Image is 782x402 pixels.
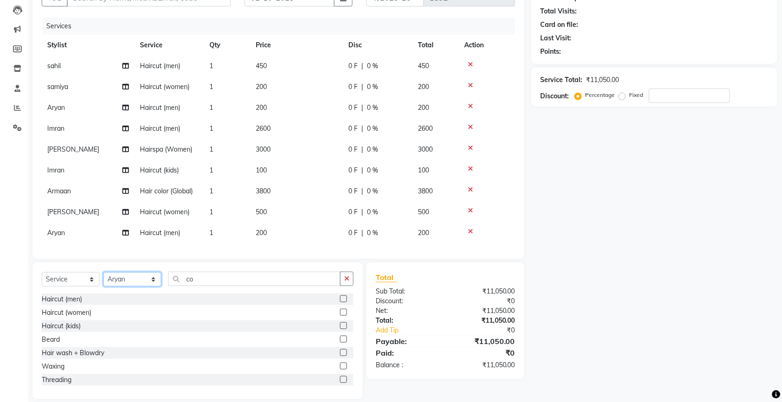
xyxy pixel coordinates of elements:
a: Add Tip [369,325,458,335]
th: Price [250,35,343,56]
span: [PERSON_NAME] [47,208,99,216]
span: 0 % [367,207,378,217]
span: 0 F [348,166,358,175]
span: 3800 [256,187,271,195]
span: 200 [418,103,429,112]
div: Haircut (kids) [42,321,81,331]
span: Haircut (men) [140,103,180,112]
th: Stylist [42,35,134,56]
span: Armaan [47,187,71,195]
span: Hairspa (Women) [140,145,192,153]
div: Haircut (women) [42,308,91,318]
div: ₹11,050.00 [445,287,522,296]
span: 2600 [256,124,271,133]
div: Discount: [369,296,446,306]
span: 200 [256,83,267,91]
span: 0 % [367,166,378,175]
span: 500 [256,208,267,216]
div: Haircut (men) [42,294,82,304]
span: sahil [47,62,61,70]
label: Percentage [586,91,615,99]
span: 450 [418,62,429,70]
span: 1 [209,166,213,174]
div: Services [43,18,522,35]
div: Sub Total: [369,287,446,296]
span: samiya [47,83,68,91]
span: 200 [418,229,429,237]
div: Net: [369,306,446,316]
span: 3800 [418,187,433,195]
span: 0 F [348,186,358,196]
span: Haircut (women) [140,83,189,91]
label: Fixed [630,91,643,99]
span: 500 [418,208,429,216]
span: 3000 [418,145,433,153]
div: ₹0 [445,347,522,358]
span: 0 F [348,103,358,113]
span: 0 F [348,61,358,71]
span: | [361,103,363,113]
div: Hair wash + Blowdry [42,348,104,358]
div: Total: [369,316,446,325]
span: 1 [209,83,213,91]
div: Paid: [369,347,446,358]
div: Points: [541,47,561,57]
div: Total Visits: [541,6,577,16]
span: 200 [418,83,429,91]
span: Haircut (kids) [140,166,179,174]
div: Waxing [42,362,64,371]
span: 0 F [348,228,358,238]
span: 200 [256,229,267,237]
span: 2600 [418,124,433,133]
span: 200 [256,103,267,112]
span: 1 [209,145,213,153]
div: ₹11,050.00 [586,75,619,85]
th: Disc [343,35,412,56]
span: 0 % [367,145,378,154]
span: Total [376,273,397,282]
span: Haircut (men) [140,62,180,70]
div: Threading [42,375,71,385]
div: ₹11,050.00 [445,316,522,325]
div: ₹11,050.00 [445,336,522,347]
span: | [361,124,363,134]
span: 450 [256,62,267,70]
span: 0 % [367,186,378,196]
div: ₹11,050.00 [445,306,522,316]
span: 0 F [348,82,358,92]
div: Card on file: [541,20,579,30]
span: Imran [47,166,64,174]
span: Aryan [47,229,65,237]
span: 100 [418,166,429,174]
div: ₹11,050.00 [445,360,522,370]
span: | [361,166,363,175]
span: Aryan [47,103,65,112]
span: 3000 [256,145,271,153]
th: Service [134,35,204,56]
span: 1 [209,187,213,195]
span: | [361,61,363,71]
div: Discount: [541,91,569,101]
span: 1 [209,103,213,112]
th: Total [412,35,459,56]
span: Haircut (women) [140,208,189,216]
span: 0 % [367,124,378,134]
span: Haircut (men) [140,229,180,237]
span: | [361,228,363,238]
span: 0 F [348,207,358,217]
span: 100 [256,166,267,174]
span: 0 F [348,145,358,154]
span: | [361,82,363,92]
div: Payable: [369,336,446,347]
div: Service Total: [541,75,583,85]
div: Beard [42,335,60,345]
span: Imran [47,124,64,133]
div: Balance : [369,360,446,370]
span: 0 % [367,228,378,238]
span: 0 % [367,82,378,92]
span: 0 % [367,61,378,71]
div: ₹0 [458,325,522,335]
span: 1 [209,208,213,216]
th: Action [459,35,515,56]
span: 1 [209,124,213,133]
